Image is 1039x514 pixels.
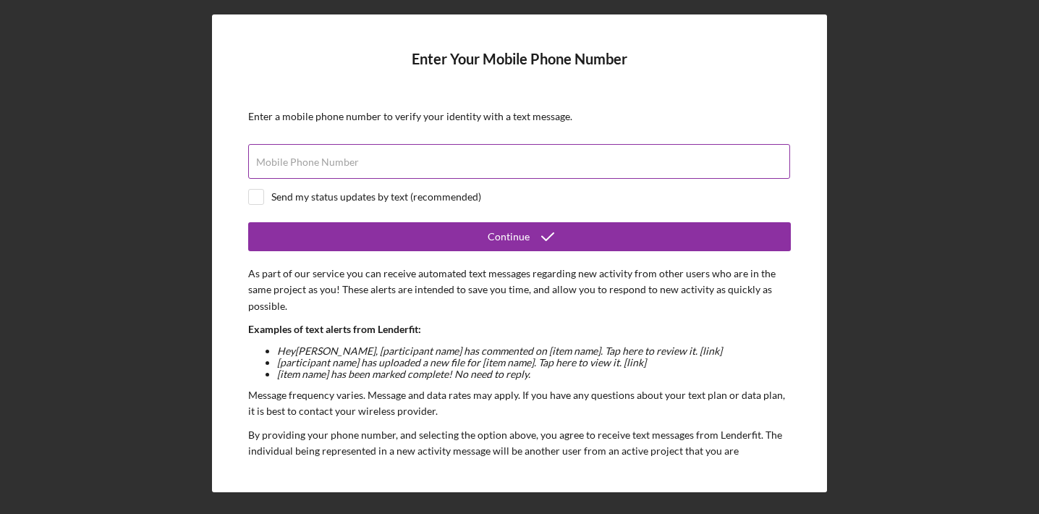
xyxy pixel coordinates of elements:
[248,266,791,314] p: As part of our service you can receive automated text messages regarding new activity from other ...
[248,51,791,89] h4: Enter Your Mobile Phone Number
[271,191,481,203] div: Send my status updates by text (recommended)
[248,321,791,337] p: Examples of text alerts from Lenderfit:
[248,427,791,476] p: By providing your phone number, and selecting the option above, you agree to receive text message...
[248,222,791,251] button: Continue
[277,368,791,380] li: [item name] has been marked complete! No need to reply.
[248,111,791,122] div: Enter a mobile phone number to verify your identity with a text message.
[277,357,791,368] li: [participant name] has uploaded a new file for [item name]. Tap here to view it. [link]
[488,222,530,251] div: Continue
[277,345,791,357] li: Hey [PERSON_NAME] , [participant name] has commented on [item name]. Tap here to review it. [link]
[248,387,791,420] p: Message frequency varies. Message and data rates may apply. If you have any questions about your ...
[256,156,359,168] label: Mobile Phone Number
